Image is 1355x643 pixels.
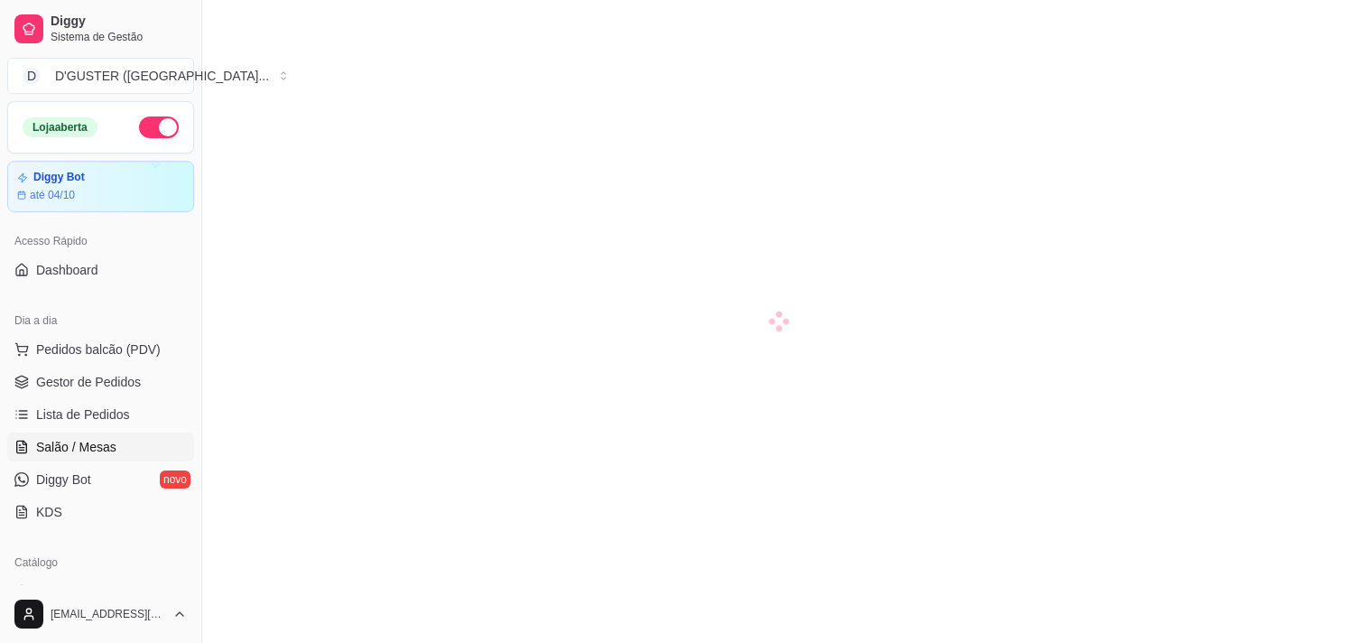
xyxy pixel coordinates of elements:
[7,433,194,461] a: Salão / Mesas
[7,368,194,396] a: Gestor de Pedidos
[7,335,194,364] button: Pedidos balcão (PDV)
[7,400,194,429] a: Lista de Pedidos
[33,171,85,184] article: Diggy Bot
[30,188,75,202] article: até 04/10
[36,261,98,279] span: Dashboard
[7,548,194,577] div: Catálogo
[36,582,87,601] span: Produtos
[139,116,179,138] button: Alterar Status
[36,405,130,424] span: Lista de Pedidos
[7,227,194,256] div: Acesso Rápido
[7,592,194,636] button: [EMAIL_ADDRESS][DOMAIN_NAME]
[7,465,194,494] a: Diggy Botnovo
[36,373,141,391] span: Gestor de Pedidos
[7,7,194,51] a: DiggySistema de Gestão
[51,30,187,44] span: Sistema de Gestão
[55,67,269,85] div: D'GUSTER ([GEOGRAPHIC_DATA] ...
[36,438,116,456] span: Salão / Mesas
[7,577,194,606] a: Produtos
[7,161,194,212] a: Diggy Botaté 04/10
[7,256,194,284] a: Dashboard
[51,607,165,621] span: [EMAIL_ADDRESS][DOMAIN_NAME]
[36,340,161,359] span: Pedidos balcão (PDV)
[23,67,41,85] span: D
[23,117,97,137] div: Loja aberta
[36,503,62,521] span: KDS
[7,306,194,335] div: Dia a dia
[51,14,187,30] span: Diggy
[7,58,194,94] button: Select a team
[36,471,91,489] span: Diggy Bot
[7,498,194,527] a: KDS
